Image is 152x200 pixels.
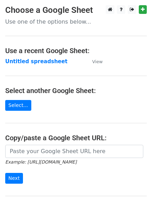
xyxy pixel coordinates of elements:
iframe: Chat Widget [117,167,152,200]
a: Select... [5,100,31,111]
input: Next [5,173,23,184]
h4: Use a recent Google Sheet: [5,47,147,55]
a: Untitled spreadsheet [5,58,67,65]
h4: Select another Google Sheet: [5,86,147,95]
small: Example: [URL][DOMAIN_NAME] [5,159,77,165]
a: View [85,58,103,65]
h3: Choose a Google Sheet [5,5,147,15]
p: Use one of the options below... [5,18,147,25]
small: View [92,59,103,64]
h4: Copy/paste a Google Sheet URL: [5,134,147,142]
input: Paste your Google Sheet URL here [5,145,143,158]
